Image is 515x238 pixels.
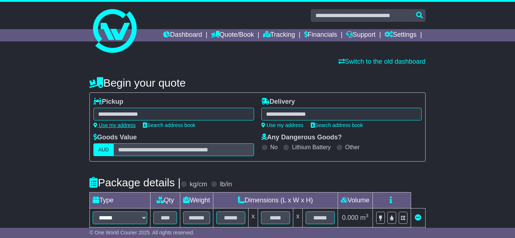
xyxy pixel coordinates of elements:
[213,193,338,209] td: Dimensions (L x W x H)
[163,29,202,41] a: Dashboard
[190,181,207,189] label: kg/cm
[93,143,114,156] label: AUD
[270,144,278,151] label: No
[89,230,194,235] span: © One World Courier 2025. All rights reserved.
[385,29,417,41] a: Settings
[89,176,181,189] h4: Package details |
[345,144,360,151] label: Other
[263,29,295,41] a: Tracking
[292,144,331,151] label: Lithium Battery
[93,98,123,106] label: Pickup
[261,122,303,128] a: Use my address
[180,193,213,209] td: Weight
[360,214,369,221] span: m
[366,213,369,218] sup: 3
[248,209,258,227] td: x
[93,122,136,128] a: Use my address
[338,58,426,65] a: Switch to the old dashboard
[211,29,254,41] a: Quote/Book
[261,134,342,142] label: Any Dangerous Goods?
[304,29,337,41] a: Financials
[338,193,373,209] td: Volume
[415,214,421,221] a: Remove this item
[342,214,358,221] span: 0.000
[293,209,302,227] td: x
[220,181,232,189] label: lb/in
[150,193,180,209] td: Qty
[143,122,195,128] a: Search address book
[89,77,426,89] h4: Begin your quote
[261,98,295,106] label: Delivery
[346,29,375,41] a: Support
[90,193,150,209] td: Type
[93,134,137,142] label: Goods Value
[311,122,363,128] a: Search address book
